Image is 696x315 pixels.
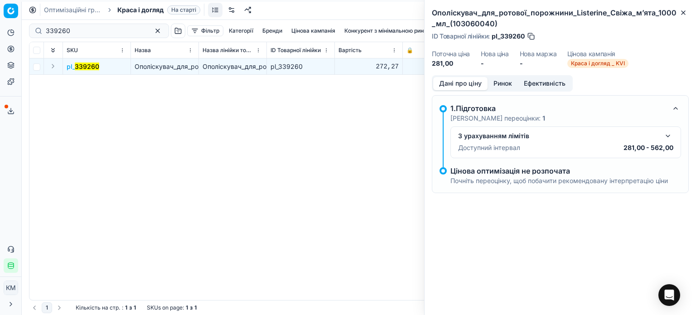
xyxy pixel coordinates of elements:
[125,304,127,311] strong: 1
[271,47,321,54] span: ID Товарної лінійки
[433,77,488,90] button: Дані про ціну
[450,103,667,114] div: 1.Підготовка
[458,143,520,152] p: Доступний інтервал
[4,281,18,295] button: КM
[48,45,58,56] button: Expand all
[450,167,668,174] p: Цінова оптимізація не розпочата
[76,304,120,311] span: Кількість на стр.
[432,59,470,68] dd: 281,00
[186,304,188,311] strong: 1
[481,51,509,57] dt: Нова ціна
[542,114,545,122] strong: 1
[29,302,65,313] nav: pagination
[48,61,58,72] button: Expand
[481,59,509,68] dd: -
[492,32,525,41] span: pl_339260
[432,7,689,29] h2: Ополіскувач_для_ротової_порожнини_Listerine_Свіжа_м’ята_1000_мл_(103060040)
[44,5,102,15] a: Оптимізаційні групи
[67,62,99,71] span: pl_
[67,47,78,54] span: SKU
[46,26,145,35] input: Пошук по SKU або назві
[129,304,132,311] strong: з
[203,62,263,71] div: Ополіскувач_для_ротової_порожнини_Listerine_Свіжа_м’ята_1000_мл_(103060040)
[135,47,151,54] span: Назва
[54,302,65,313] button: Go to next page
[135,63,390,70] span: Ополіскувач_для_ротової_порожнини_Listerine_Свіжа_м’ята_1000_мл_(103060040)
[567,59,628,68] span: Краса і догляд _ KVI
[271,62,331,71] div: pl_339260
[341,25,461,36] button: Конкурент з мінімальною ринковою ціною
[29,302,40,313] button: Go to previous page
[117,5,200,15] span: Краса і доглядНа старті
[75,63,99,70] mark: 339260
[450,114,545,123] p: [PERSON_NAME] переоцінки:
[658,284,680,306] div: Open Intercom Messenger
[194,304,197,311] strong: 1
[134,304,136,311] strong: 1
[520,51,557,57] dt: Нова маржа
[187,25,223,36] button: Фільтр
[147,304,184,311] span: SKUs on page :
[190,304,193,311] strong: з
[288,25,339,36] button: Цінова кампанія
[225,25,257,36] button: Категорії
[259,25,286,36] button: Бренди
[518,77,571,90] button: Ефективність
[520,59,557,68] dd: -
[338,62,399,71] div: 272,27
[432,33,490,39] span: ID Товарної лінійки :
[338,47,362,54] span: Вартість
[117,5,164,15] span: Краса і догляд
[42,302,52,313] button: 1
[458,131,659,141] div: З урахуванням лімітів
[567,51,628,57] dt: Цінова кампанія
[488,77,518,90] button: Ринок
[406,47,413,54] span: 🔒
[76,304,136,311] div: :
[67,62,99,71] button: pl_339260
[44,5,200,15] nav: breadcrumb
[167,5,200,15] span: На старті
[203,47,254,54] span: Назва лінійки товарів
[450,176,668,185] p: Почніть переоцінку, щоб побачити рекомендовану інтерпретацію ціни
[432,51,470,57] dt: Поточна ціна
[623,143,673,152] p: 281,00 - 562,00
